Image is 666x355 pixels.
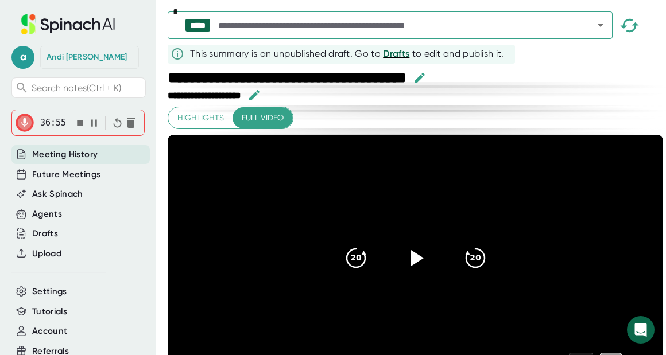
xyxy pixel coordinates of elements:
[32,227,58,240] button: Drafts
[168,107,233,128] button: Highlights
[190,47,504,61] div: This summary is an unpublished draft. Go to to edit and publish it.
[32,285,67,298] button: Settings
[593,17,609,33] button: Open
[32,305,67,318] button: Tutorials
[233,107,293,128] button: Full video
[40,118,66,128] span: 36:55
[383,47,409,61] button: Drafts
[32,208,62,221] button: Agents
[177,111,224,125] span: Highlights
[32,148,98,161] button: Meeting History
[242,111,284,125] span: Full video
[47,52,127,63] div: Andi Limon
[11,46,34,69] span: a
[383,48,409,59] span: Drafts
[627,316,655,344] div: Open Intercom Messenger
[32,83,121,93] span: Search notes (Ctrl + K)
[32,168,100,181] button: Future Meetings
[32,325,67,338] button: Account
[32,247,61,260] button: Upload
[32,188,83,201] button: Ask Spinach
